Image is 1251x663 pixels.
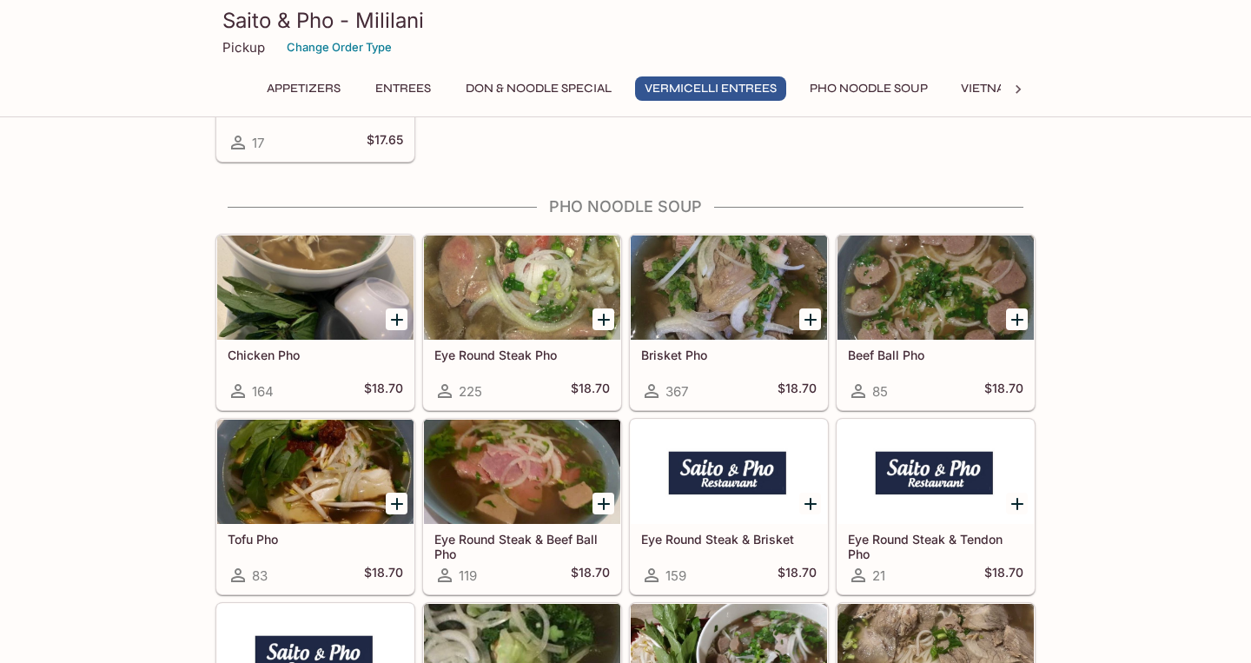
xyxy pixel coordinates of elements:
span: 119 [459,567,477,584]
button: Add Eye Round Steak & Tendon Pho [1006,493,1028,514]
h5: $18.70 [571,565,610,586]
h5: Eye Round Steak & Beef Ball Pho [434,532,610,560]
button: Add Brisket Pho [799,308,821,330]
span: 17 [252,135,264,151]
button: Appetizers [257,76,350,101]
span: 225 [459,383,482,400]
button: Add Eye Round Steak Pho [592,308,614,330]
h5: Eye Round Steak & Tendon Pho [848,532,1023,560]
a: Eye Round Steak & Beef Ball Pho119$18.70 [423,419,621,594]
span: 367 [665,383,688,400]
button: Add Tofu Pho [386,493,407,514]
span: 83 [252,567,268,584]
span: 21 [872,567,885,584]
h5: Eye Round Steak & Brisket [641,532,817,547]
div: Brisket Pho [631,235,827,340]
span: 85 [872,383,888,400]
button: Don & Noodle Special [456,76,621,101]
button: Vermicelli Entrees [635,76,786,101]
h5: $18.70 [984,381,1023,401]
button: Change Order Type [279,34,400,61]
a: Beef Ball Pho85$18.70 [837,235,1035,410]
h5: $18.70 [364,565,403,586]
div: Eye Round Steak Pho [424,235,620,340]
h5: $18.70 [364,381,403,401]
button: Add Eye Round Steak & Beef Ball Pho [592,493,614,514]
a: Eye Round Steak & Tendon Pho21$18.70 [837,419,1035,594]
h5: $18.70 [571,381,610,401]
h5: $18.70 [778,565,817,586]
a: Brisket Pho367$18.70 [630,235,828,410]
h5: Beef Ball Pho [848,348,1023,362]
h5: Tofu Pho [228,532,403,547]
p: Pickup [222,39,265,56]
div: Eye Round Steak & Tendon Pho [837,420,1034,524]
button: Vietnamese Sandwiches [951,76,1135,101]
a: Eye Round Steak Pho225$18.70 [423,235,621,410]
h4: Pho Noodle Soup [215,197,1036,216]
span: 164 [252,383,274,400]
div: Eye Round Steak & Beef Ball Pho [424,420,620,524]
button: Add Chicken Pho [386,308,407,330]
div: Eye Round Steak & Brisket [631,420,827,524]
div: Beef Ball Pho [837,235,1034,340]
button: Entrees [364,76,442,101]
button: Add Beef Ball Pho [1006,308,1028,330]
h5: $17.65 [367,132,403,153]
h5: Chicken Pho [228,348,403,362]
div: Tofu Pho [217,420,414,524]
h5: $18.70 [778,381,817,401]
div: Chicken Pho [217,235,414,340]
a: Eye Round Steak & Brisket159$18.70 [630,419,828,594]
a: Chicken Pho164$18.70 [216,235,414,410]
h5: Brisket Pho [641,348,817,362]
button: Add Eye Round Steak & Brisket [799,493,821,514]
span: 159 [665,567,686,584]
button: Pho Noodle Soup [800,76,937,101]
h5: $18.70 [984,565,1023,586]
h5: Eye Round Steak Pho [434,348,610,362]
h3: Saito & Pho - Mililani [222,7,1029,34]
a: Tofu Pho83$18.70 [216,419,414,594]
